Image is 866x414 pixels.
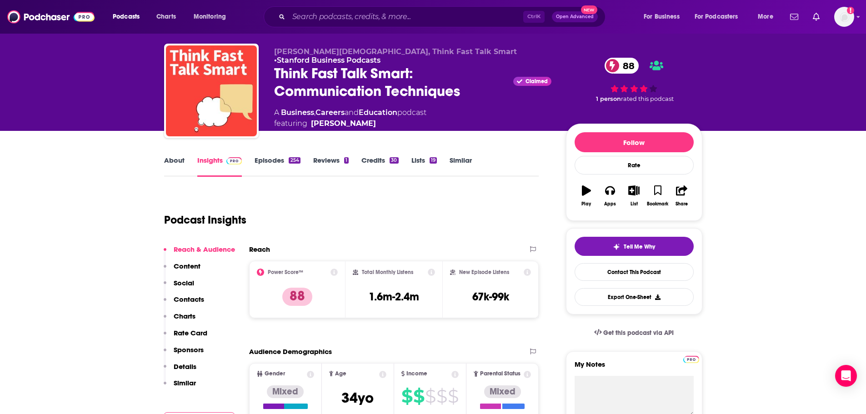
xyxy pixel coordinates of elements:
[274,118,426,129] span: featuring
[268,269,303,275] h2: Power Score™
[596,95,621,102] span: 1 person
[603,329,674,337] span: Get this podcast via API
[174,379,196,387] p: Similar
[448,389,458,404] span: $
[552,11,598,22] button: Open AdvancedNew
[523,11,545,23] span: Ctrl K
[7,8,95,25] a: Podchaser - Follow, Share and Rate Podcasts
[164,245,235,262] button: Reach & Audience
[644,10,680,23] span: For Business
[695,10,738,23] span: For Podcasters
[174,362,196,371] p: Details
[174,279,194,287] p: Social
[809,9,823,25] a: Show notifications dropdown
[425,389,436,404] span: $
[613,243,620,250] img: tell me why sparkle
[164,262,200,279] button: Content
[689,10,751,24] button: open menu
[150,10,181,24] a: Charts
[164,295,204,312] button: Contacts
[164,329,207,345] button: Rate Card
[621,95,674,102] span: rated this podcast
[344,157,349,164] div: 1
[835,365,857,387] div: Open Intercom Messenger
[164,279,194,295] button: Social
[834,7,854,27] button: Show profile menu
[361,156,398,177] a: Credits30
[622,180,646,212] button: List
[670,180,693,212] button: Share
[598,180,622,212] button: Apps
[164,379,196,395] button: Similar
[166,45,257,136] img: Think Fast Talk Smart: Communication Techniques
[647,201,668,207] div: Bookmark
[484,385,521,398] div: Mixed
[272,6,614,27] div: Search podcasts, credits, & more...
[274,56,380,65] span: •
[646,180,670,212] button: Bookmark
[459,269,509,275] h2: New Episode Listens
[450,156,472,177] a: Similar
[289,157,300,164] div: 254
[637,10,691,24] button: open menu
[194,10,226,23] span: Monitoring
[274,107,426,129] div: A podcast
[359,108,397,117] a: Education
[341,389,374,407] span: 34 yo
[605,58,639,74] a: 88
[164,345,204,362] button: Sponsors
[345,108,359,117] span: and
[249,245,270,254] h2: Reach
[187,10,238,24] button: open menu
[581,5,597,14] span: New
[631,201,638,207] div: List
[751,10,785,24] button: open menu
[406,371,427,377] span: Income
[834,7,854,27] img: User Profile
[480,371,521,377] span: Parental Status
[604,201,616,207] div: Apps
[335,371,346,377] span: Age
[575,156,694,175] div: Rate
[430,157,437,164] div: 19
[106,10,151,24] button: open menu
[556,15,594,19] span: Open Advanced
[676,201,688,207] div: Share
[436,389,447,404] span: $
[847,7,854,14] svg: Add a profile image
[614,58,639,74] span: 88
[289,10,523,24] input: Search podcasts, credits, & more...
[413,389,424,404] span: $
[282,288,312,306] p: 88
[581,201,591,207] div: Play
[164,362,196,379] button: Details
[526,79,548,84] span: Claimed
[274,47,517,56] span: [PERSON_NAME][DEMOGRAPHIC_DATA], Think Fast Talk Smart
[311,118,376,129] a: Matt Abrahams
[566,47,702,113] div: 88 1 personrated this podcast
[265,371,285,377] span: Gender
[164,312,195,329] button: Charts
[174,262,200,270] p: Content
[624,243,655,250] span: Tell Me Why
[255,156,300,177] a: Episodes254
[362,269,413,275] h2: Total Monthly Listens
[314,108,315,117] span: ,
[226,157,242,165] img: Podchaser Pro
[164,213,246,227] h1: Podcast Insights
[683,356,699,363] img: Podchaser Pro
[277,56,380,65] a: Stanford Business Podcasts
[575,180,598,212] button: Play
[472,290,509,304] h3: 67k-99k
[575,237,694,256] button: tell me why sparkleTell Me Why
[401,389,412,404] span: $
[313,156,349,177] a: Reviews1
[281,108,314,117] a: Business
[174,295,204,304] p: Contacts
[156,10,176,23] span: Charts
[174,345,204,354] p: Sponsors
[575,263,694,281] a: Contact This Podcast
[113,10,140,23] span: Podcasts
[174,245,235,254] p: Reach & Audience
